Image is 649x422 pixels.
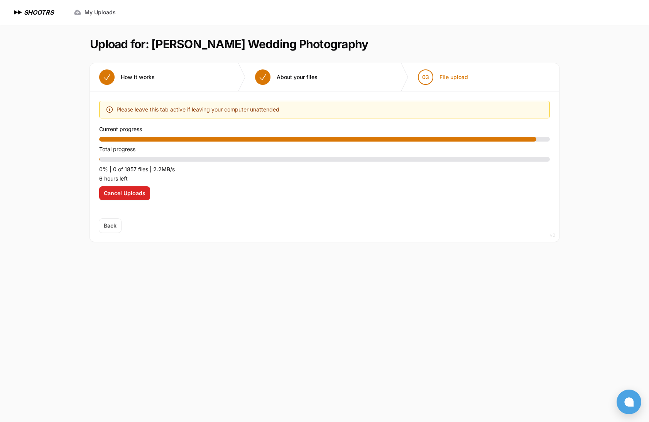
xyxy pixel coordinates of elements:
span: File upload [439,73,468,81]
span: My Uploads [85,8,116,16]
span: Cancel Uploads [104,189,145,197]
span: 03 [422,73,429,81]
span: Please leave this tab active if leaving your computer unattended [117,105,279,114]
span: How it works [121,73,155,81]
h1: SHOOTRS [24,8,54,17]
p: Total progress [99,145,550,154]
button: Open chat window [617,390,641,414]
button: 03 File upload [409,63,477,91]
button: About your files [246,63,327,91]
a: My Uploads [69,5,120,19]
span: About your files [277,73,318,81]
p: 6 hours left [99,174,550,183]
h1: Upload for: [PERSON_NAME] Wedding Photography [90,37,368,51]
div: v2 [550,231,555,240]
img: SHOOTRS [12,8,24,17]
button: Cancel Uploads [99,186,150,200]
button: How it works [90,63,164,91]
a: SHOOTRS SHOOTRS [12,8,54,17]
p: 0% | 0 of 1857 files | 2.2MB/s [99,165,550,174]
p: Current progress [99,125,550,134]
